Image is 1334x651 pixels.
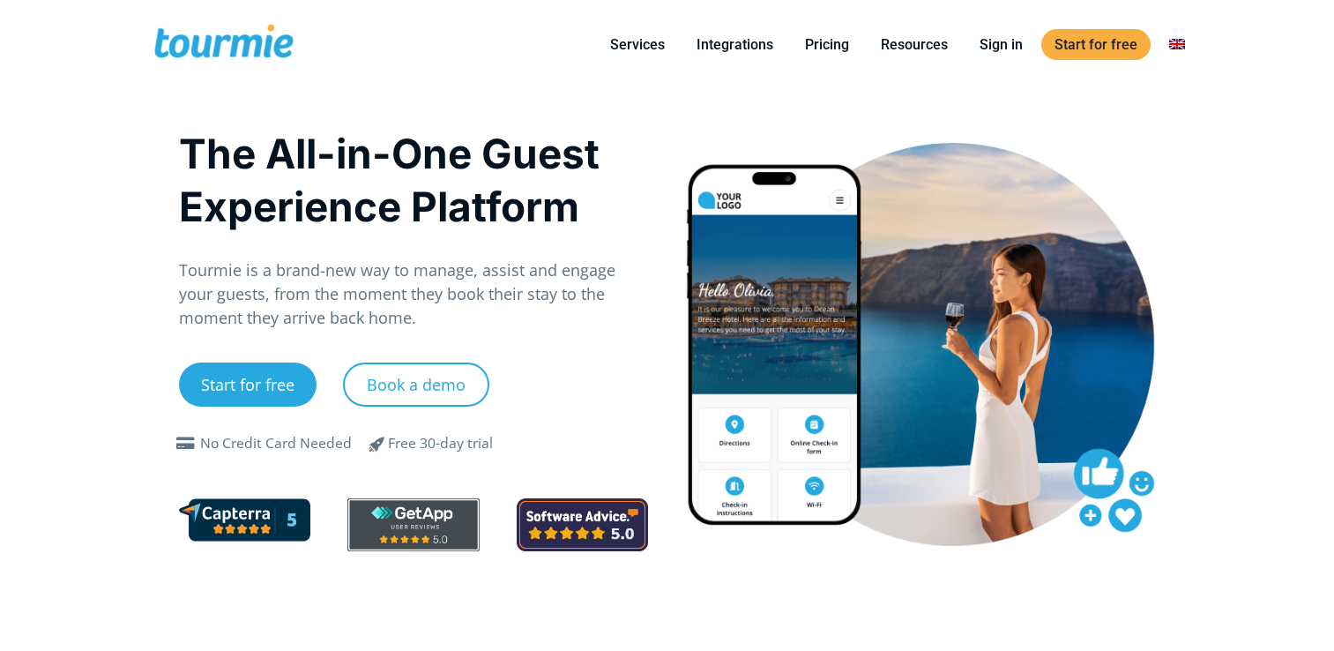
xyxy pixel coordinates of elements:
span:  [172,437,200,451]
h1: The All-in-One Guest Experience Platform [179,127,649,233]
a: Services [597,34,678,56]
a: Book a demo [343,363,489,407]
span:  [356,433,399,454]
a: Sign in [966,34,1036,56]
a: Start for free [1041,29,1151,60]
a: Integrations [683,34,786,56]
div: No Credit Card Needed [200,433,352,454]
div: Free 30-day trial [388,433,493,454]
p: Tourmie is a brand-new way to manage, assist and engage your guests, from the moment they book th... [179,258,649,330]
a: Start for free [179,363,317,407]
a: Pricing [792,34,862,56]
a: Resources [868,34,961,56]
